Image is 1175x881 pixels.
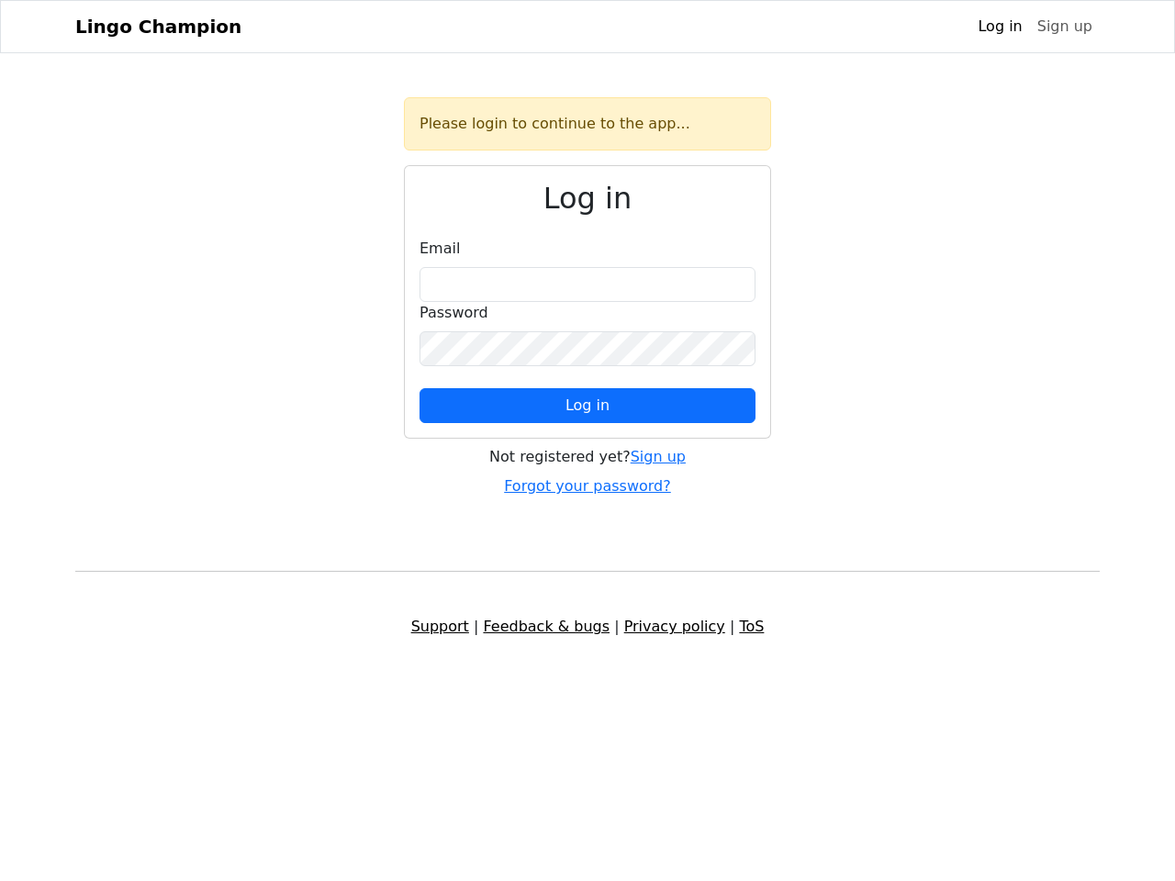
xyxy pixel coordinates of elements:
label: Password [420,302,488,324]
a: Sign up [631,448,686,465]
span: Log in [565,396,610,414]
a: Support [411,618,469,635]
div: Please login to continue to the app... [404,97,771,151]
label: Email [420,238,460,260]
a: Feedback & bugs [483,618,610,635]
div: Not registered yet? [404,446,771,468]
a: ToS [739,618,764,635]
a: Lingo Champion [75,8,241,45]
a: Forgot your password? [504,477,671,495]
button: Log in [420,388,755,423]
a: Log in [970,8,1029,45]
h2: Log in [420,181,755,216]
a: Sign up [1030,8,1100,45]
div: | | | [64,616,1111,638]
a: Privacy policy [624,618,725,635]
